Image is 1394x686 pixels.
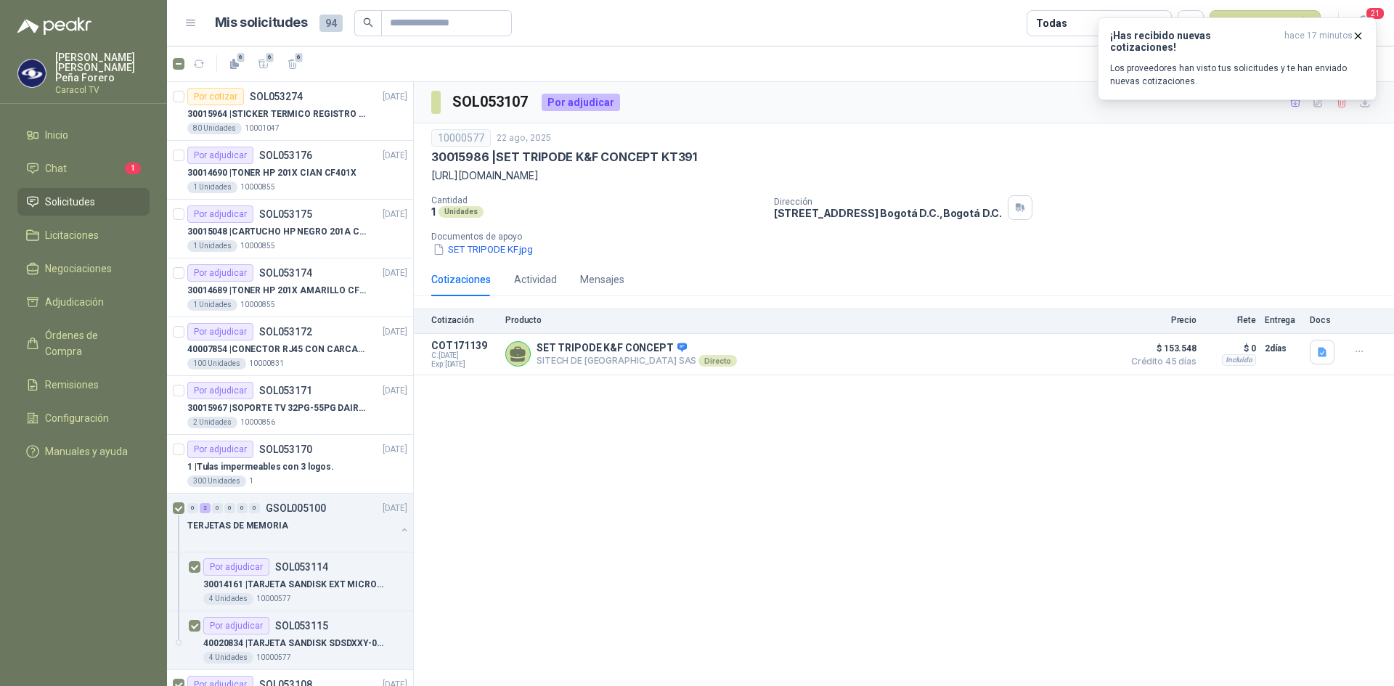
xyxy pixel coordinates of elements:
[259,209,312,219] p: SOL053175
[167,611,413,670] a: Por adjudicarSOL05311540020834 |TARJETA SANDISK SDSDXXY-064G-GN4IN 64GB4 Unidades10000577
[439,206,484,218] div: Unidades
[187,205,253,223] div: Por adjudicar
[45,294,104,310] span: Adjudicación
[1110,30,1279,53] h3: ¡Has recibido nuevas cotizaciones!
[45,227,99,243] span: Licitaciones
[1036,15,1067,31] div: Todas
[383,90,407,104] p: [DATE]
[167,435,413,494] a: Por adjudicarSOL053170[DATE] 1 |Tulas impermeables con 3 logos.300 Unidades1
[187,264,253,282] div: Por adjudicar
[55,52,150,83] p: [PERSON_NAME] [PERSON_NAME] Peña Forero
[431,168,1377,184] p: [URL][DOMAIN_NAME]
[240,240,275,252] p: 10000855
[275,562,328,572] p: SOL053114
[383,443,407,457] p: [DATE]
[431,271,491,287] div: Cotizaciones
[187,147,253,164] div: Por adjudicar
[431,315,497,325] p: Cotización
[431,340,497,351] p: COT171139
[187,166,356,180] p: 30014690 | TONER HP 201X CIAN CF401X
[187,343,368,356] p: 40007854 | CONECTOR RJ45 CON CARCASA CAT 5E
[45,127,68,143] span: Inicio
[275,621,328,631] p: SOL053115
[167,200,413,258] a: Por adjudicarSOL053175[DATE] 30015048 |CARTUCHO HP NEGRO 201A CF400X1 Unidades10000855
[240,299,275,311] p: 10000855
[240,181,275,193] p: 10000855
[187,382,253,399] div: Por adjudicar
[431,205,436,218] p: 1
[167,141,413,200] a: Por adjudicarSOL053176[DATE] 30014690 |TONER HP 201X CIAN CF401X1 Unidades10000855
[55,86,150,94] p: Caracol TV
[240,417,275,428] p: 10000856
[17,155,150,182] a: Chat1
[505,315,1115,325] p: Producto
[431,150,697,165] p: 30015986 | SET TRIPODE K&F CONCEPT KT391
[187,240,237,252] div: 1 Unidades
[125,163,141,174] span: 1
[187,499,410,546] a: 0 2 0 0 0 0 GSOL005100[DATE] TERJETAS DE MEMORIA
[237,503,248,513] div: 0
[45,444,128,460] span: Manuales y ayuda
[167,552,413,611] a: Por adjudicarSOL05311430014161 |TARJETA SANDISK EXT MICRO SDXC UHS128GB4 Unidades10000577
[45,261,112,277] span: Negociaciones
[18,60,46,87] img: Company Logo
[187,299,237,311] div: 1 Unidades
[698,355,737,367] div: Directo
[1210,10,1321,36] button: Nueva solicitud
[45,410,109,426] span: Configuración
[167,376,413,435] a: Por adjudicarSOL053171[DATE] 30015967 |SOPORTE TV 32PG-55PG DAIRU LPA52-446KIT22 Unidades10000856
[580,271,624,287] div: Mensajes
[167,82,413,141] a: Por cotizarSOL053274[DATE] 30015964 |STICKER TERMICO REGISTRO EQUIPOS KIOSKOS (SE ENVIA LIK CON E...
[774,197,1002,207] p: Dirección
[281,52,304,75] button: 6
[17,188,150,216] a: Solicitudes
[256,593,291,605] p: 10000577
[431,242,534,257] button: SET TRIPODE KF.jpg
[187,123,242,134] div: 80 Unidades
[259,444,312,454] p: SOL053170
[45,327,136,359] span: Órdenes de Compra
[203,637,384,650] p: 40020834 | TARJETA SANDISK SDSDXXY-064G-GN4IN 64GB
[1205,315,1256,325] p: Flete
[17,404,150,432] a: Configuración
[431,129,491,147] div: 10000577
[497,131,551,145] p: 22 ago, 2025
[223,52,246,75] button: 6
[1284,30,1353,53] span: hace 17 minutos
[1110,62,1364,88] p: Los proveedores han visto tus solicitudes y te han enviado nuevas cotizaciones.
[250,91,303,102] p: SOL053274
[187,358,246,369] div: 100 Unidades
[383,502,407,515] p: [DATE]
[45,377,99,393] span: Remisiones
[294,52,304,63] span: 6
[17,17,91,35] img: Logo peakr
[383,149,407,163] p: [DATE]
[383,208,407,221] p: [DATE]
[203,578,384,592] p: 30014161 | TARJETA SANDISK EXT MICRO SDXC UHS128GB
[203,593,253,605] div: 4 Unidades
[17,255,150,282] a: Negociaciones
[266,503,326,513] p: GSOL005100
[203,652,253,663] div: 4 Unidades
[249,475,253,487] p: 1
[17,121,150,149] a: Inicio
[187,475,246,487] div: 300 Unidades
[187,88,244,105] div: Por cotizar
[203,558,269,576] div: Por adjudicar
[236,52,246,63] span: 6
[249,503,260,513] div: 0
[187,460,334,474] p: 1 | Tulas impermeables con 3 logos.
[259,385,312,396] p: SOL053171
[212,503,223,513] div: 0
[187,417,237,428] div: 2 Unidades
[187,323,253,340] div: Por adjudicar
[1124,357,1197,366] span: Crédito 45 días
[537,355,737,367] p: SITECH DE [GEOGRAPHIC_DATA] SAS
[1124,315,1197,325] p: Precio
[1205,340,1256,357] p: $ 0
[187,401,368,415] p: 30015967 | SOPORTE TV 32PG-55PG DAIRU LPA52-446KIT2
[363,17,373,28] span: search
[542,94,620,111] div: Por adjudicar
[1265,315,1301,325] p: Entrega
[431,360,497,369] span: Exp: [DATE]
